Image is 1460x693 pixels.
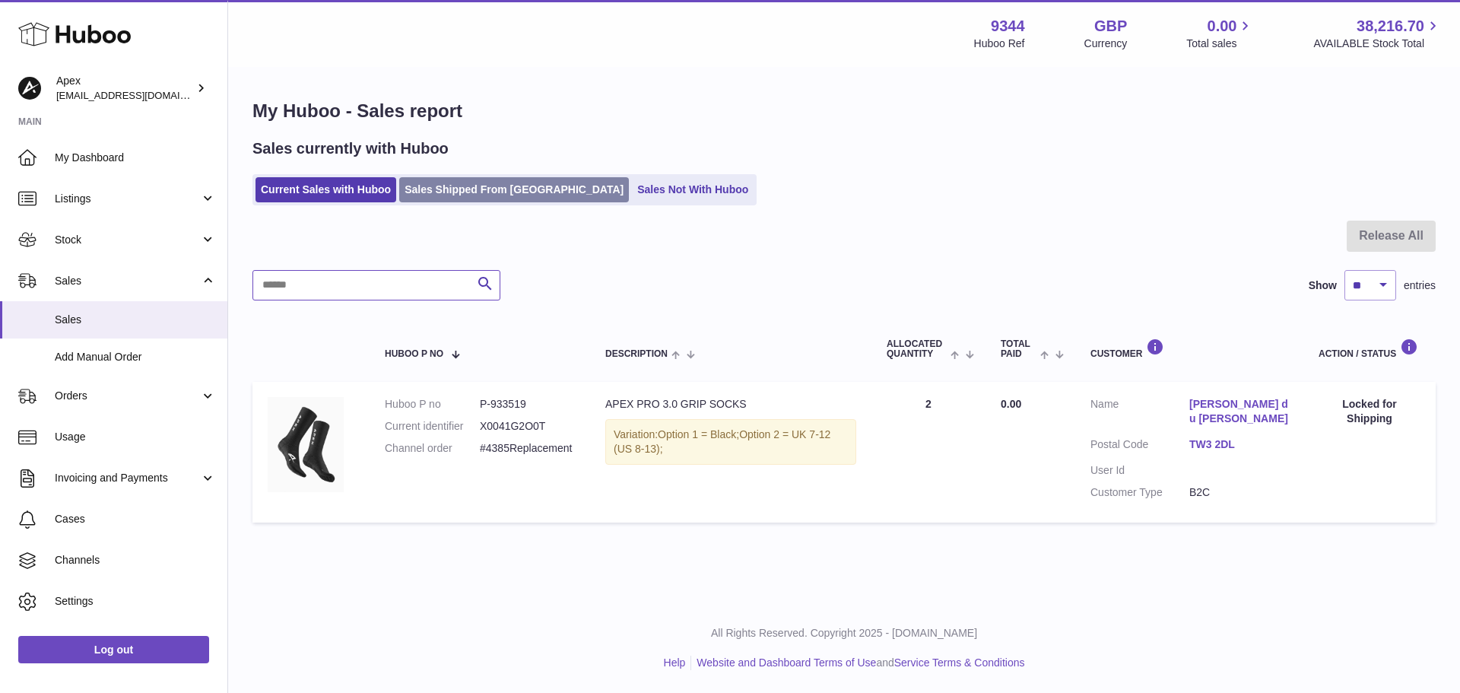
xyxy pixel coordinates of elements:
span: [EMAIL_ADDRESS][DOMAIN_NAME] [56,89,224,101]
a: Current Sales with Huboo [255,177,396,202]
a: Sales Not With Huboo [632,177,754,202]
li: and [691,656,1024,670]
span: Total paid [1001,339,1036,359]
a: Website and Dashboard Terms of Use [697,656,876,669]
span: My Dashboard [55,151,216,165]
span: Cases [55,512,216,526]
strong: 9344 [991,16,1025,37]
span: Invoicing and Payments [55,471,200,485]
div: Locked for Shipping [1319,397,1420,426]
dd: P-933519 [480,397,575,412]
span: Usage [55,430,216,444]
dt: User Id [1090,463,1189,478]
span: entries [1404,278,1436,293]
label: Show [1309,278,1337,293]
span: AVAILABLE Stock Total [1313,37,1442,51]
span: 0.00 [1208,16,1237,37]
span: Description [605,349,668,359]
span: Orders [55,389,200,403]
h2: Sales currently with Huboo [252,138,449,159]
span: Settings [55,594,216,609]
div: Huboo Ref [974,37,1025,51]
a: 38,216.70 AVAILABLE Stock Total [1313,16,1442,51]
h1: My Huboo - Sales report [252,99,1436,123]
dt: Huboo P no [385,397,480,412]
span: Sales [55,313,216,327]
dd: B2C [1189,485,1288,500]
div: Customer [1090,339,1288,359]
a: Service Terms & Conditions [894,656,1025,669]
a: Help [664,656,686,669]
span: Channels [55,553,216,567]
span: ALLOCATED Quantity [887,339,947,359]
a: Log out [18,636,209,663]
img: internalAdmin-9344@internal.huboo.com [18,77,41,100]
span: Sales [55,274,200,288]
span: 38,216.70 [1357,16,1424,37]
span: Add Manual Order [55,350,216,364]
strong: GBP [1094,16,1127,37]
div: Variation: [605,419,856,465]
dt: Postal Code [1090,437,1189,456]
span: Huboo P no [385,349,443,359]
a: [PERSON_NAME] du [PERSON_NAME] [1189,397,1288,426]
dt: Current identifier [385,419,480,434]
dd: X0041G2O0T [480,419,575,434]
a: TW3 2DL [1189,437,1288,452]
a: Sales Shipped From [GEOGRAPHIC_DATA] [399,177,629,202]
span: Option 1 = Black; [658,428,739,440]
div: APEX PRO 3.0 GRIP SOCKS [605,397,856,412]
span: Stock [55,233,200,247]
div: Currency [1084,37,1128,51]
p: All Rights Reserved. Copyright 2025 - [DOMAIN_NAME] [240,626,1448,641]
td: 2 [871,382,985,522]
div: Apex [56,74,193,103]
span: 0.00 [1001,398,1021,410]
dt: Name [1090,397,1189,430]
div: Action / Status [1319,339,1420,359]
dt: Channel order [385,441,480,456]
span: Total sales [1186,37,1254,51]
img: 93441705296955.png [268,397,344,492]
span: Listings [55,192,200,206]
dt: Customer Type [1090,485,1189,500]
a: 0.00 Total sales [1186,16,1254,51]
dd: #4385Replacement [480,441,575,456]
